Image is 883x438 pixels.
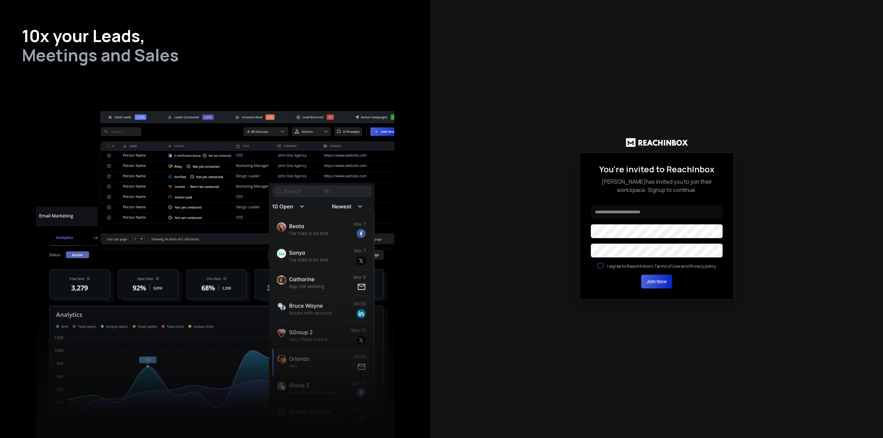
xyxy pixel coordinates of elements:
[22,28,408,44] h1: 10x your Leads,
[641,275,672,288] button: Join Now
[591,177,723,194] p: [PERSON_NAME] has invited you to join their workspace. Signup to continue.
[22,47,408,63] h2: Meetings and Sales
[607,263,716,269] label: I agree to ReachInbox's Terms of Use and Privacy policy
[591,164,723,175] h2: You're invited to ReachInbox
